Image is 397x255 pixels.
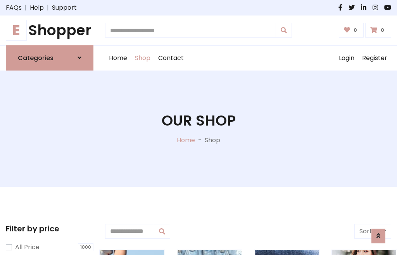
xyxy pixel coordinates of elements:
[354,224,391,239] button: Sort by
[22,3,30,12] span: |
[335,46,358,71] a: Login
[44,3,52,12] span: |
[105,46,131,71] a: Home
[131,46,154,71] a: Shop
[6,22,93,39] a: EShopper
[6,45,93,71] a: Categories
[339,23,364,38] a: 0
[78,243,93,251] span: 1000
[162,112,236,129] h1: Our Shop
[352,27,359,34] span: 0
[18,54,54,62] h6: Categories
[177,136,195,145] a: Home
[379,27,386,34] span: 0
[154,46,188,71] a: Contact
[205,136,220,145] p: Shop
[6,22,93,39] h1: Shopper
[15,243,40,252] label: All Price
[6,20,27,41] span: E
[195,136,205,145] p: -
[365,23,391,38] a: 0
[52,3,77,12] a: Support
[358,46,391,71] a: Register
[6,3,22,12] a: FAQs
[30,3,44,12] a: Help
[6,224,93,233] h5: Filter by price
